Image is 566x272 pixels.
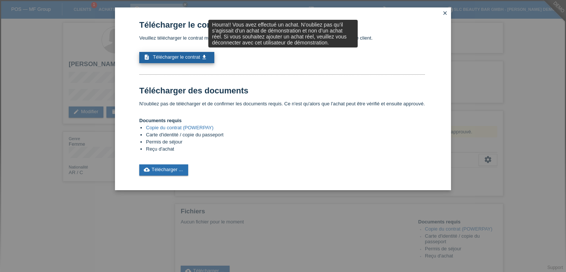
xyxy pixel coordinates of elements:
i: cloud_upload [144,167,150,173]
a: close [440,9,450,18]
p: N'oubliez pas de télécharger et de confirmer les documents requis. Ce n'est qu'alors que l'achat ... [139,101,425,106]
li: Permis de séjour [146,139,425,146]
h1: Télécharger des documents [139,86,425,95]
span: Télécharger le contrat [153,54,200,60]
li: Carte d'identité / copie du passeport [146,132,425,139]
div: Hourra!! Vous avez effectué un achat. N’oubliez pas qu’il s’agissait d’un achat de démonstration ... [208,20,358,47]
a: Copie du contrat (POWERPAY) [146,125,214,130]
a: cloud_uploadTélécharger ... [139,164,188,176]
a: description Télécharger le contrat get_app [139,52,214,63]
i: get_app [201,54,207,60]
h4: Documents requis [139,118,425,123]
li: Reçu d'achat [146,146,425,153]
i: description [144,54,150,60]
i: close [442,10,448,16]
